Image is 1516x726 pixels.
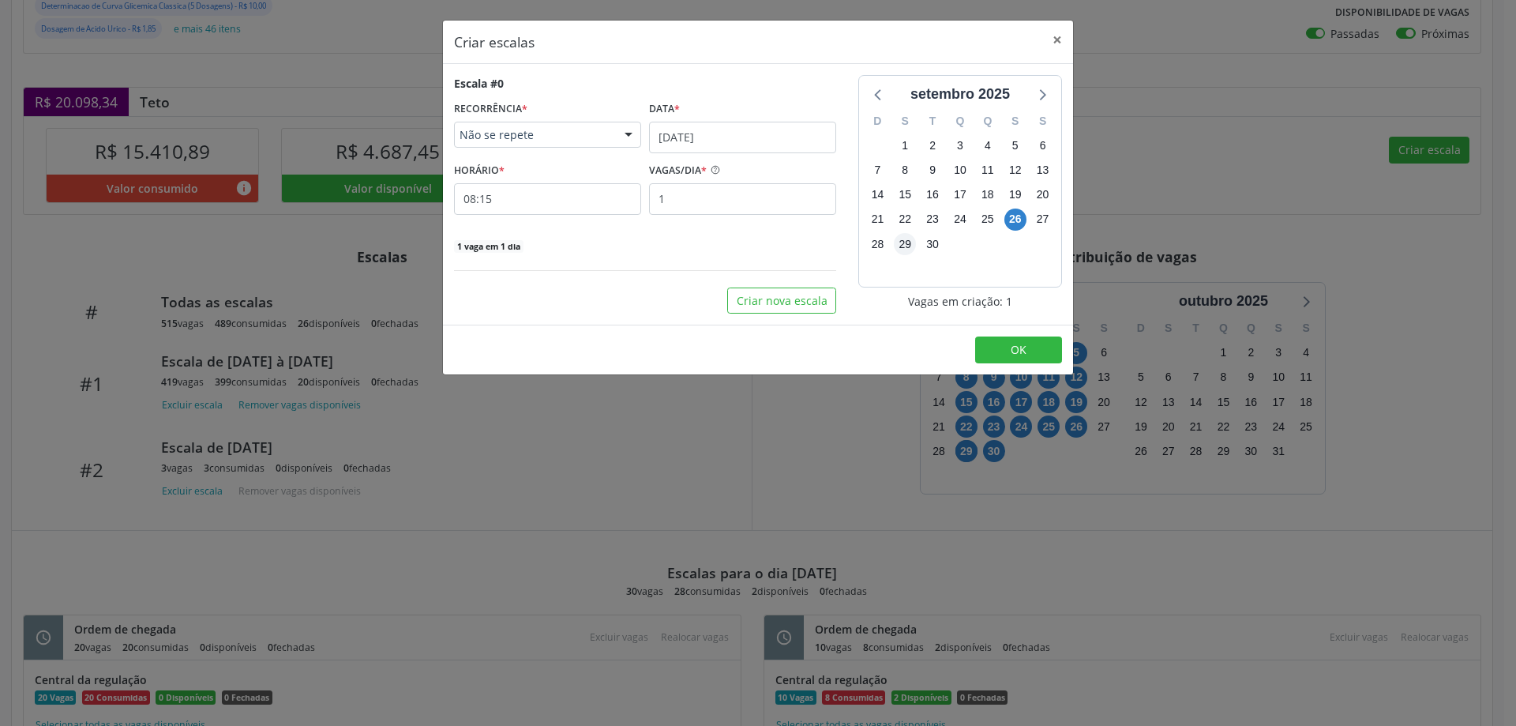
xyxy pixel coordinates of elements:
[454,183,641,215] input: 00:00
[949,134,971,156] span: quarta-feira, 3 de setembro de 2025
[649,159,707,183] label: VAGAS/DIA
[921,233,944,255] span: terça-feira, 30 de setembro de 2025
[921,209,944,231] span: terça-feira, 23 de setembro de 2025
[894,184,916,206] span: segunda-feira, 15 de setembro de 2025
[454,75,504,92] div: Escala #0
[1004,184,1026,206] span: sexta-feira, 19 de setembro de 2025
[1029,109,1056,134] div: S
[977,209,999,231] span: quinta-feira, 25 de setembro de 2025
[727,288,836,314] button: Criar nova escala
[1001,109,1029,134] div: S
[1032,134,1054,156] span: sábado, 6 de setembro de 2025
[866,233,888,255] span: domingo, 28 de setembro de 2025
[894,233,916,255] span: segunda-feira, 29 de setembro de 2025
[975,337,1062,363] button: OK
[977,134,999,156] span: quinta-feira, 4 de setembro de 2025
[707,159,721,175] ion-icon: help circle outline
[894,160,916,182] span: segunda-feira, 8 de setembro de 2025
[1004,209,1026,231] span: sexta-feira, 26 de setembro de 2025
[1004,160,1026,182] span: sexta-feira, 12 de setembro de 2025
[1041,21,1073,59] button: Close
[454,159,505,183] label: HORÁRIO
[858,293,1062,310] div: Vagas em criação: 1
[1032,209,1054,231] span: sábado, 27 de setembro de 2025
[949,160,971,182] span: quarta-feira, 10 de setembro de 2025
[894,134,916,156] span: segunda-feira, 1 de setembro de 2025
[866,209,888,231] span: domingo, 21 de setembro de 2025
[649,97,680,122] label: Data
[864,109,891,134] div: D
[649,122,836,153] input: Selecione uma data
[866,160,888,182] span: domingo, 7 de setembro de 2025
[947,109,974,134] div: Q
[1032,184,1054,206] span: sábado, 20 de setembro de 2025
[1004,134,1026,156] span: sexta-feira, 5 de setembro de 2025
[1011,342,1026,357] span: OK
[904,84,1016,105] div: setembro 2025
[977,160,999,182] span: quinta-feira, 11 de setembro de 2025
[891,109,919,134] div: S
[894,209,916,231] span: segunda-feira, 22 de setembro de 2025
[460,127,609,143] span: Não se repete
[454,240,523,253] span: 1 vaga em 1 dia
[454,32,535,52] h5: Criar escalas
[921,134,944,156] span: terça-feira, 2 de setembro de 2025
[1032,160,1054,182] span: sábado, 13 de setembro de 2025
[974,109,1001,134] div: Q
[949,184,971,206] span: quarta-feira, 17 de setembro de 2025
[866,184,888,206] span: domingo, 14 de setembro de 2025
[977,184,999,206] span: quinta-feira, 18 de setembro de 2025
[919,109,947,134] div: T
[454,97,527,122] label: RECORRÊNCIA
[921,184,944,206] span: terça-feira, 16 de setembro de 2025
[949,209,971,231] span: quarta-feira, 24 de setembro de 2025
[921,160,944,182] span: terça-feira, 9 de setembro de 2025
